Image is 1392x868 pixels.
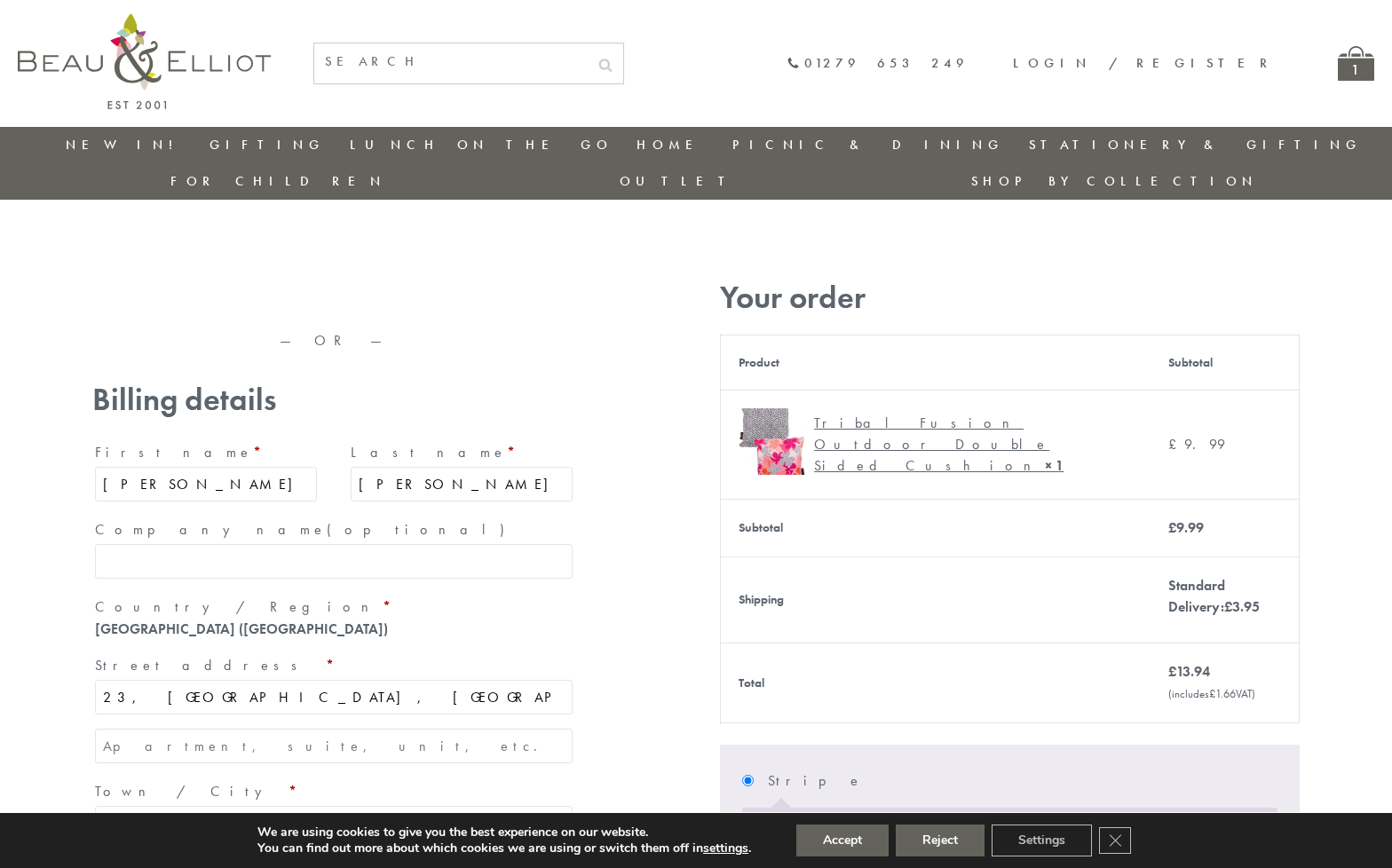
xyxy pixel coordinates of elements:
small: (includes VAT) [1168,686,1255,701]
button: settings [703,840,748,856]
bdi: 9.99 [1168,518,1204,537]
a: For Children [170,172,386,190]
span: £ [1168,662,1176,681]
img: logo [18,13,271,109]
label: Stripe [768,767,1277,795]
th: Subtotal [721,499,1151,556]
button: Reject [896,825,985,856]
label: Country / Region [95,593,573,621]
th: Subtotal [1151,335,1300,390]
div: Tribal Fusion Outdoor Double Sided Cushion [814,413,1119,477]
iframe: Secure express checkout frame [89,272,333,315]
th: Total [721,643,1151,722]
label: Company name [95,516,573,544]
label: Street address [95,651,573,680]
a: Gifting [210,136,325,154]
a: Picnic & Dining [732,136,1004,154]
input: SEARCH [314,43,588,80]
span: £ [1209,686,1215,701]
label: First name [95,438,317,467]
span: £ [1168,435,1184,454]
label: Town / City [95,777,573,806]
bdi: 13.94 [1168,662,1210,681]
img: Tribal Fusion Outdoor Cushion [739,408,805,475]
bdi: 9.99 [1168,435,1225,454]
p: You can find out more about which cookies we are using or switch them off in . [257,840,751,856]
a: Tribal Fusion Outdoor Cushion Tribal Fusion Outdoor Double Sided Cushion× 1 [739,408,1133,481]
p: We are using cookies to give you the best experience on our website. [257,825,751,840]
th: Shipping [721,556,1151,643]
button: Settings [992,825,1092,856]
a: Login / Register [1013,54,1276,72]
strong: × 1 [1045,456,1064,475]
button: Close GDPR Cookie Banner [1099,827,1131,854]
iframe: Secure express checkout frame [335,272,579,315]
p: — OR — [92,333,575,349]
a: Shop by collection [971,172,1258,190]
a: Home [637,136,708,154]
h3: Your order [720,280,1300,316]
th: Product [721,335,1151,390]
input: House number and street name [95,680,573,714]
button: Accept [796,825,889,856]
label: Standard Delivery: [1168,576,1260,616]
a: Lunch On The Go [350,136,613,154]
strong: [GEOGRAPHIC_DATA] ([GEOGRAPHIC_DATA]) [95,619,388,638]
a: Outlet [620,172,738,190]
label: Last name [351,438,573,467]
a: 1 [1338,46,1374,81]
span: £ [1168,518,1176,537]
h3: Billing details [92,382,575,418]
span: £ [1224,597,1232,616]
a: New in! [66,136,185,154]
a: 01279 653 249 [787,56,969,71]
input: Apartment, suite, unit, etc. (optional) [95,729,573,763]
span: (optional) [327,520,515,539]
bdi: 3.95 [1224,597,1260,616]
a: Stationery & Gifting [1029,136,1362,154]
span: 1.66 [1209,686,1236,701]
